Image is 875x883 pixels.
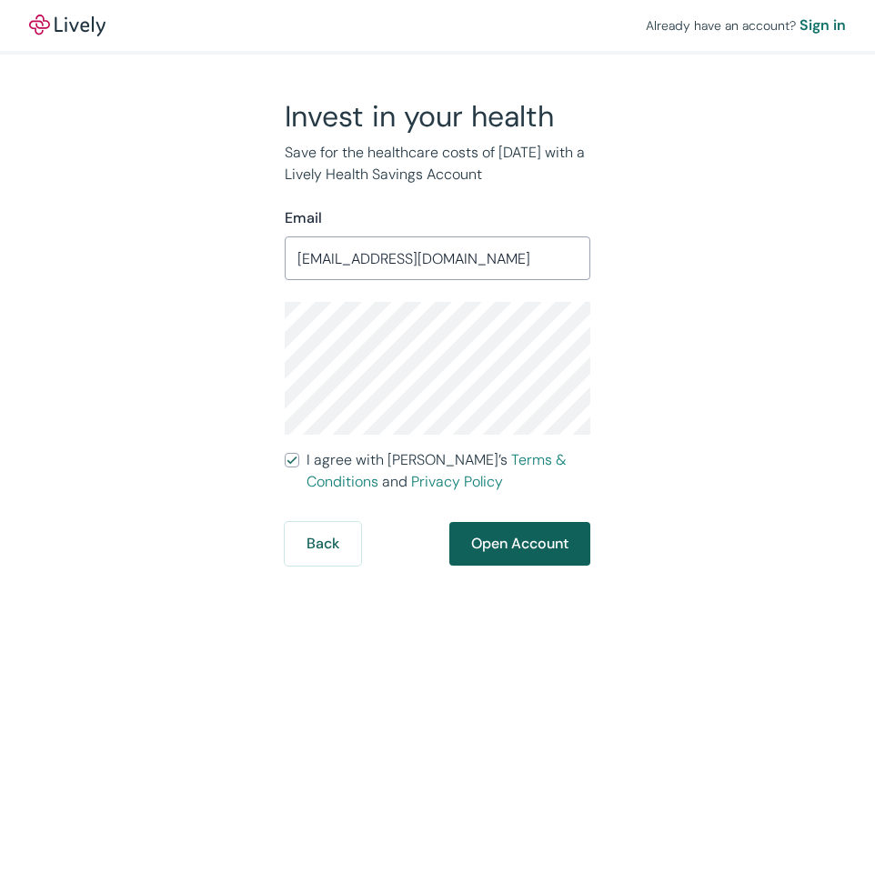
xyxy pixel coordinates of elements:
[800,15,846,36] a: Sign in
[285,142,590,186] p: Save for the healthcare costs of [DATE] with a Lively Health Savings Account
[307,449,590,493] span: I agree with [PERSON_NAME]’s and
[285,522,361,566] button: Back
[285,207,322,229] label: Email
[411,472,503,491] a: Privacy Policy
[285,98,590,135] h2: Invest in your health
[646,15,846,36] div: Already have an account?
[29,15,106,36] img: Lively
[449,522,590,566] button: Open Account
[29,15,106,36] a: LivelyLively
